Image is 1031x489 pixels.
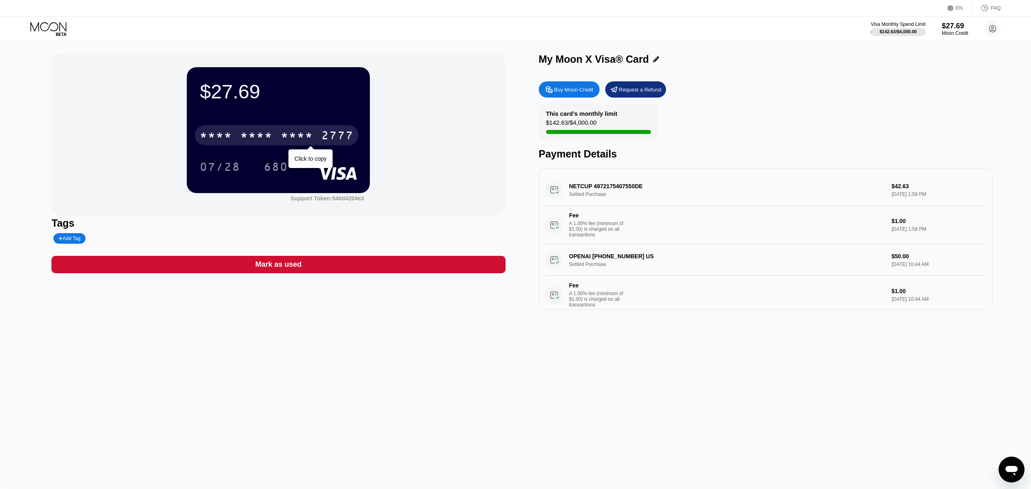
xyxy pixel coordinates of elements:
div: Add Tag [58,236,80,241]
div: 07/28 [194,157,246,177]
div: Visa Monthly Spend Limit [871,21,925,27]
div: My Moon X Visa® Card [539,53,649,65]
div: A 1.00% fee (minimum of $1.00) is charged on all transactions [569,291,630,308]
div: Add Tag [53,233,85,244]
div: 07/28 [200,162,240,174]
div: Mark as used [255,260,301,269]
div: Moon Credit [942,30,968,36]
div: FAQ [991,5,1001,11]
div: 2777 [321,130,354,143]
div: Visa Monthly Spend Limit$142.63/$4,000.00 [871,21,925,36]
div: Buy Moon Credit [539,81,600,98]
div: Payment Details [539,148,993,160]
div: [DATE] 10:44 AM [892,296,986,302]
div: Click to copy [295,155,327,162]
div: Support Token: 540d4204e3 [290,195,364,202]
div: A 1.00% fee (minimum of $1.00) is charged on all transactions [569,221,630,238]
div: $27.69 [200,80,357,103]
div: Fee [569,212,626,219]
div: EN [956,5,963,11]
div: $142.63 / $4,000.00 [546,119,597,130]
div: EN [948,4,972,12]
div: $27.69 [942,22,968,30]
div: This card’s monthly limit [546,110,617,117]
div: $142.63 / $4,000.00 [879,29,917,34]
div: Request a Refund [605,81,666,98]
div: Request a Refund [619,86,662,93]
iframe: Кнопка запуска окна обмена сообщениями [999,457,1025,483]
div: Fee [569,282,626,289]
div: FeeA 1.00% fee (minimum of $1.00) is charged on all transactions$1.00[DATE] 10:44 AM [545,276,986,315]
div: [DATE] 1:59 PM [892,226,986,232]
div: Tags [51,217,505,229]
div: FeeA 1.00% fee (minimum of $1.00) is charged on all transactions$1.00[DATE] 1:59 PM [545,206,986,244]
div: $1.00 [892,218,986,224]
div: Support Token:540d4204e3 [290,195,364,202]
div: 680 [264,162,288,174]
div: $1.00 [892,288,986,294]
div: $27.69Moon Credit [942,22,968,36]
div: Buy Moon Credit [554,86,593,93]
div: FAQ [972,4,1001,12]
div: Mark as used [51,256,505,273]
div: 680 [258,157,294,177]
